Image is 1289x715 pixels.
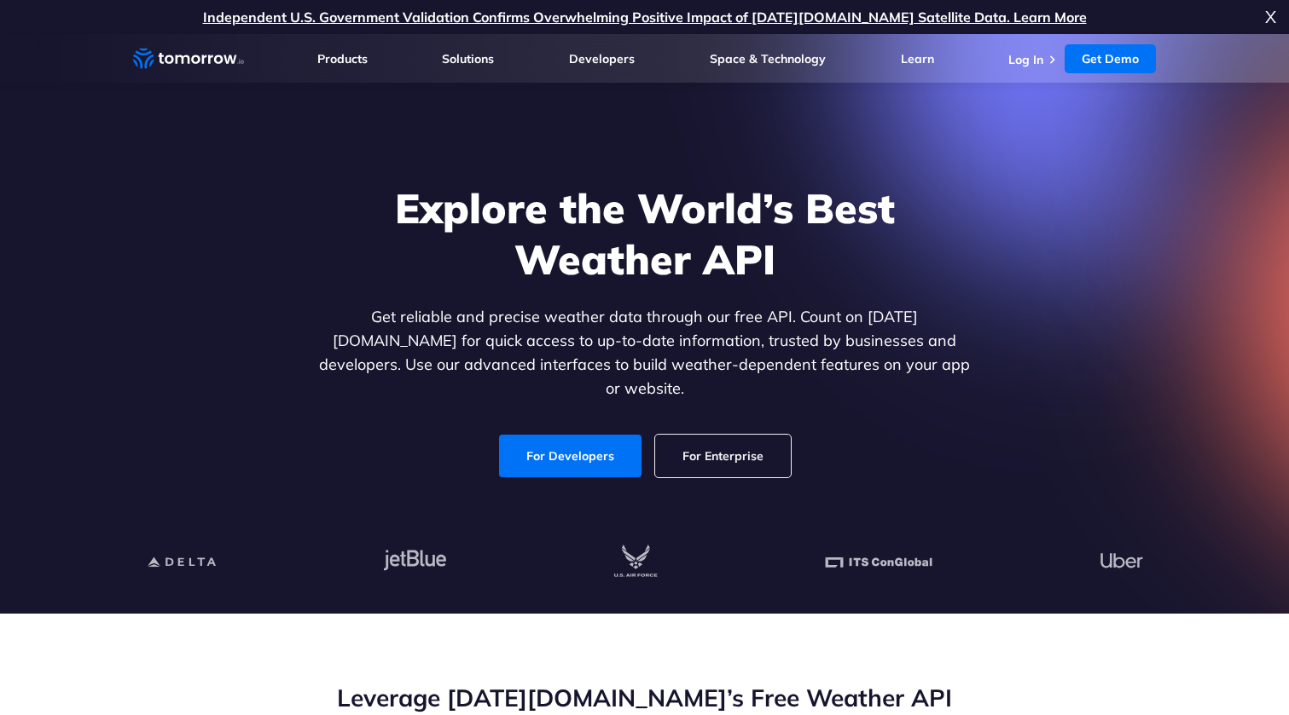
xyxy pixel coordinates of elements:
[499,435,642,477] a: For Developers
[442,51,494,66] a: Solutions
[316,182,974,285] h1: Explore the World’s Best Weather API
[710,51,826,66] a: Space & Technology
[1065,44,1156,73] a: Get Demo
[203,9,1087,26] a: Independent U.S. Government Validation Confirms Overwhelming Positive Impact of [DATE][DOMAIN_NAM...
[655,435,791,477] a: For Enterprise
[1008,52,1043,67] a: Log In
[133,46,244,72] a: Home link
[569,51,635,66] a: Developers
[316,305,974,401] p: Get reliable and precise weather data through our free API. Count on [DATE][DOMAIN_NAME] for quic...
[901,51,934,66] a: Learn
[133,682,1157,714] h2: Leverage [DATE][DOMAIN_NAME]’s Free Weather API
[317,51,368,66] a: Products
